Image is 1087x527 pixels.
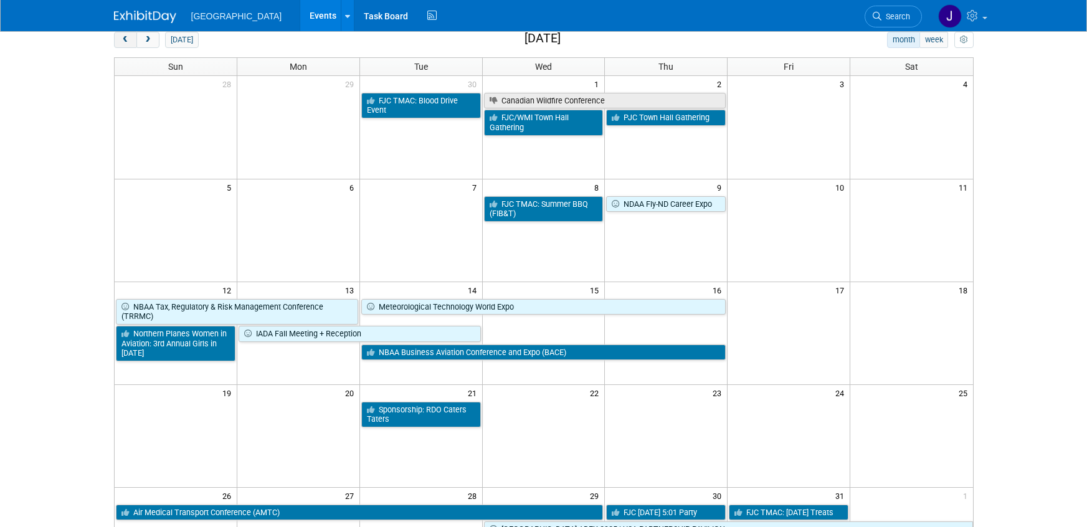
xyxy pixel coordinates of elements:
span: 5 [225,179,237,195]
span: 21 [467,385,482,401]
button: next [136,32,159,48]
span: 26 [221,488,237,503]
a: FJC TMAC: [DATE] Treats [729,505,848,521]
span: 28 [221,76,237,92]
a: NBAA Tax, Regulatory & Risk Management Conference (TRRMC) [116,299,358,325]
span: 20 [344,385,359,401]
a: Air Medical Transport Conference (AMTC) [116,505,604,521]
span: 28 [467,488,482,503]
a: FJC/WMI Town Hall Gathering [484,110,604,135]
span: 13 [344,282,359,298]
a: Meteorological Technology World Expo [361,299,726,315]
span: Sat [905,62,918,72]
span: Wed [535,62,552,72]
span: 10 [834,179,850,195]
button: month [887,32,920,48]
button: prev [114,32,137,48]
a: Northern Planes Women in Aviation: 3rd Annual Girls in [DATE] [116,326,235,361]
a: NDAA Fly-ND Career Expo [606,196,726,212]
a: IADA Fall Meeting + Reception [239,326,481,342]
span: 11 [957,179,973,195]
a: NBAA Business Aviation Conference and Expo (BACE) [361,344,726,361]
a: Search [865,6,922,27]
h2: [DATE] [525,32,561,45]
span: 29 [344,76,359,92]
span: 27 [344,488,359,503]
a: PJC Town Hall Gathering [606,110,726,126]
a: FJC TMAC: Blood Drive Event [361,93,481,118]
img: ExhibitDay [114,11,176,23]
span: 17 [834,282,850,298]
span: 16 [711,282,727,298]
span: 3 [838,76,850,92]
span: 4 [962,76,973,92]
span: 2 [716,76,727,92]
span: Tue [414,62,428,72]
span: 30 [467,76,482,92]
button: myCustomButton [954,32,973,48]
span: 15 [589,282,604,298]
span: [GEOGRAPHIC_DATA] [191,11,282,21]
a: Sponsorship: RDO Caters Taters [361,402,481,427]
a: Canadian Wildfire Conference [484,93,726,109]
i: Personalize Calendar [960,36,968,44]
span: 1 [593,76,604,92]
span: 7 [471,179,482,195]
span: 14 [467,282,482,298]
span: 22 [589,385,604,401]
span: 25 [957,385,973,401]
img: Jessica Belcher [938,4,962,28]
span: 29 [589,488,604,503]
span: 19 [221,385,237,401]
span: Fri [784,62,794,72]
button: week [919,32,948,48]
a: FJC TMAC: Summer BBQ (FIB&T) [484,196,604,222]
span: 9 [716,179,727,195]
span: 6 [348,179,359,195]
span: Thu [658,62,673,72]
span: 30 [711,488,727,503]
span: 12 [221,282,237,298]
span: 8 [593,179,604,195]
a: FJC [DATE] 5:01 Party [606,505,726,521]
span: Search [881,12,910,21]
button: [DATE] [165,32,198,48]
span: 24 [834,385,850,401]
span: 31 [834,488,850,503]
span: 23 [711,385,727,401]
span: Mon [290,62,307,72]
span: 1 [962,488,973,503]
span: Sun [168,62,183,72]
span: 18 [957,282,973,298]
